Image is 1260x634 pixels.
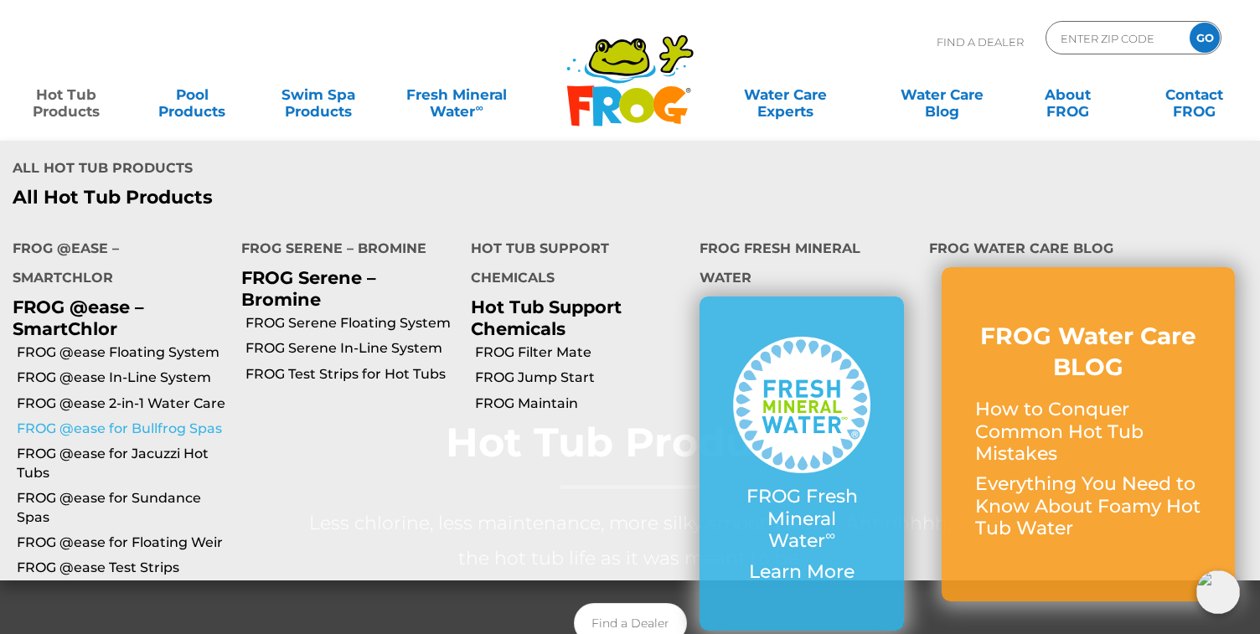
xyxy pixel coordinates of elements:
[975,321,1201,548] a: FROG Water Care BLOG How to Conquer Common Hot Tub Mistakes Everything You Need to Know About Foa...
[241,234,445,267] h4: FROG Serene – Bromine
[17,445,229,482] a: FROG @ease for Jacuzzi Hot Tubs
[733,561,870,583] p: Learn More
[471,296,674,338] p: Hot Tub Support Chemicals
[700,234,903,296] h4: FROG Fresh Mineral Water
[975,473,1201,539] p: Everything You Need to Know About Foamy Hot Tub Water
[475,101,483,114] sup: ∞
[13,153,617,187] h4: All Hot Tub Products
[245,339,457,358] a: FROG Serene In-Line System
[893,78,991,111] a: Water CareBlog
[17,78,115,111] a: Hot TubProducts
[1145,78,1243,111] a: ContactFROG
[17,420,229,438] a: FROG @ease for Bullfrog Spas
[1019,78,1117,111] a: AboutFROG
[937,21,1024,63] p: Find A Dealer
[17,369,229,387] a: FROG @ease In-Line System
[269,78,367,111] a: Swim SpaProducts
[17,343,229,362] a: FROG @ease Floating System
[13,187,617,209] a: All Hot Tub Products
[143,78,241,111] a: PoolProducts
[241,267,445,309] p: FROG Serene – Bromine
[475,343,687,362] a: FROG Filter Mate
[17,559,229,577] a: FROG @ease Test Strips
[825,527,835,544] sup: ∞
[733,337,870,591] a: FROG Fresh Mineral Water∞ Learn More
[13,234,216,296] h4: FROG @ease – SmartChlor
[1196,570,1240,614] img: openIcon
[475,394,687,413] a: FROG Maintain
[475,369,687,387] a: FROG Jump Start
[733,486,870,552] p: FROG Fresh Mineral Water
[17,394,229,413] a: FROG @ease 2-in-1 Water Care
[975,321,1201,382] h3: FROG Water Care BLOG
[245,314,457,332] a: FROG Serene Floating System
[1059,26,1172,50] input: Zip Code Form
[705,78,865,111] a: Water CareExperts
[1190,23,1220,53] input: GO
[471,234,674,296] h4: Hot Tub Support Chemicals
[13,296,216,338] p: FROG @ease – SmartChlor
[245,365,457,384] a: FROG Test Strips for Hot Tubs
[17,489,229,527] a: FROG @ease for Sundance Spas
[395,78,518,111] a: Fresh MineralWater∞
[929,234,1247,267] h4: FROG Water Care Blog
[975,399,1201,465] p: How to Conquer Common Hot Tub Mistakes
[17,533,229,552] a: FROG @ease for Floating Weir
